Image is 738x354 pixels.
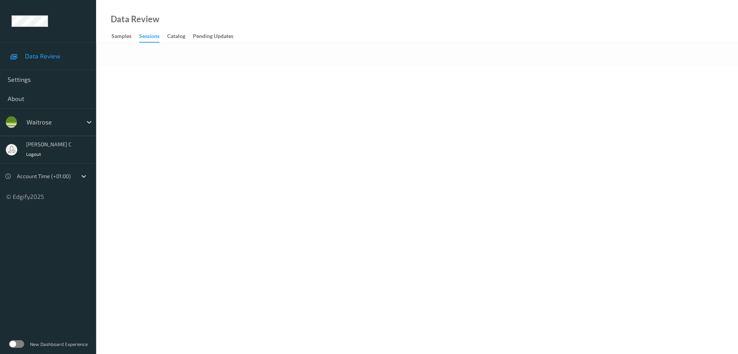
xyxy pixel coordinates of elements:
a: Catalog [167,31,193,42]
div: Samples [111,32,131,42]
a: Samples [111,31,139,42]
div: Sessions [139,32,160,43]
a: Sessions [139,31,167,43]
div: Data Review [111,15,159,23]
a: Pending Updates [193,31,241,42]
div: Catalog [167,32,185,42]
div: Pending Updates [193,32,233,42]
